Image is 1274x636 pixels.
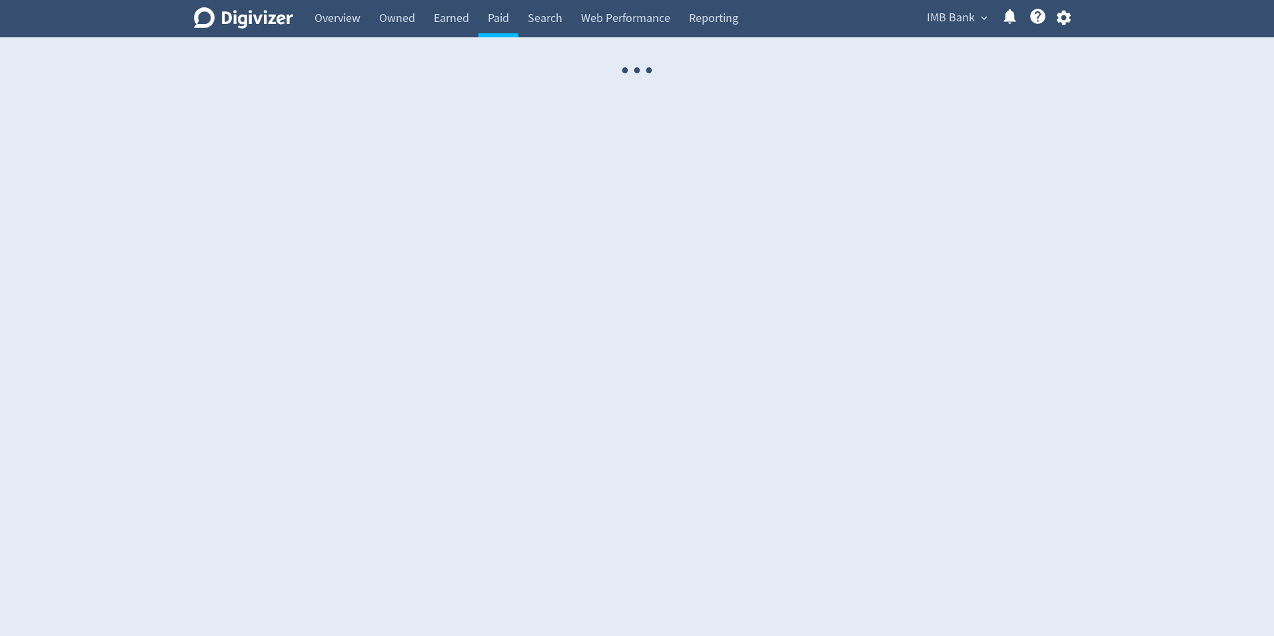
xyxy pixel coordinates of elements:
[619,37,631,105] span: ·
[643,37,655,105] span: ·
[631,37,643,105] span: ·
[927,7,975,29] span: IMB Bank
[978,12,990,24] span: expand_more
[922,7,991,29] button: IMB Bank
